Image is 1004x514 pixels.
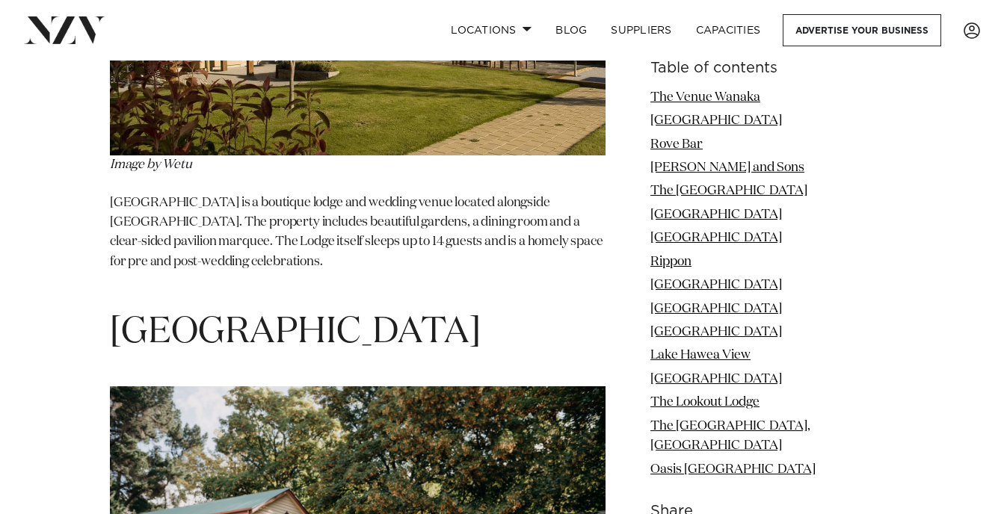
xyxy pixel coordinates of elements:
[650,61,894,76] h6: Table of contents
[439,14,543,46] a: Locations
[650,138,703,151] a: Rove Bar
[650,463,816,476] a: Oasis [GEOGRAPHIC_DATA]
[24,16,105,43] img: nzv-logo.png
[650,161,804,174] a: [PERSON_NAME] and Sons
[650,185,807,198] a: The [GEOGRAPHIC_DATA]
[110,315,481,350] span: [GEOGRAPHIC_DATA]
[543,14,599,46] a: BLOG
[783,14,941,46] a: Advertise your business
[650,350,751,362] a: Lake Hawea View
[684,14,773,46] a: Capacities
[650,279,782,292] a: [GEOGRAPHIC_DATA]
[650,397,760,409] a: The Lookout Lodge
[650,208,782,221] a: [GEOGRAPHIC_DATA]
[650,256,692,268] a: Rippon
[650,326,782,338] a: [GEOGRAPHIC_DATA]
[110,158,192,171] em: Image by Wetu
[650,420,810,452] a: The [GEOGRAPHIC_DATA], [GEOGRAPHIC_DATA]
[650,303,782,315] a: [GEOGRAPHIC_DATA]
[650,91,760,104] a: The Venue Wanaka
[650,232,782,245] a: [GEOGRAPHIC_DATA]
[650,373,782,385] a: [GEOGRAPHIC_DATA]
[650,114,782,127] a: [GEOGRAPHIC_DATA]
[110,193,606,292] p: [GEOGRAPHIC_DATA] is a boutique lodge and wedding venue located alongside [GEOGRAPHIC_DATA]. The ...
[599,14,683,46] a: SUPPLIERS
